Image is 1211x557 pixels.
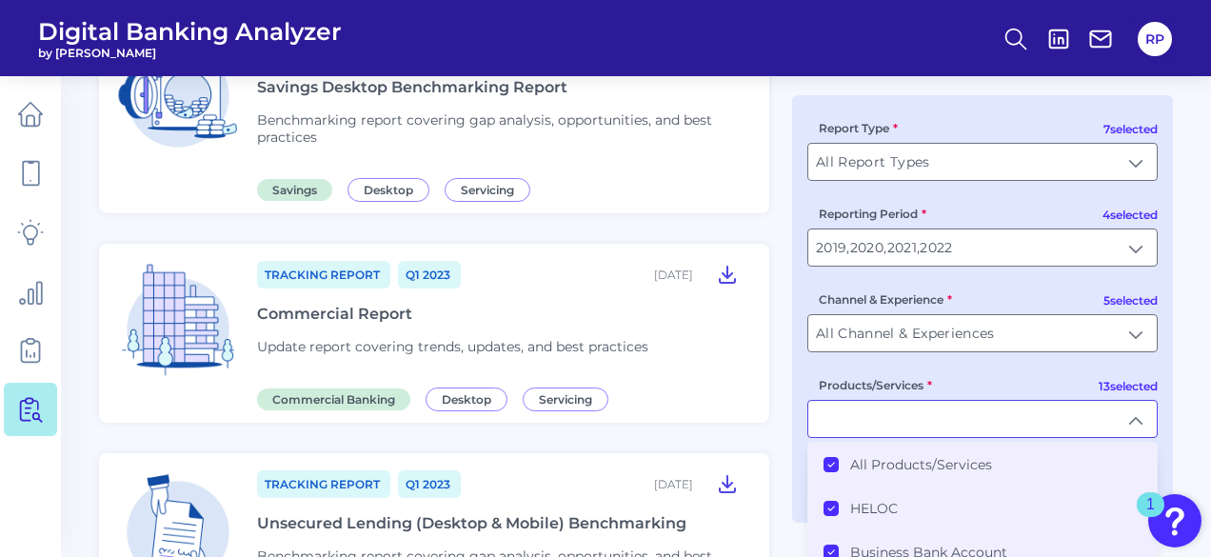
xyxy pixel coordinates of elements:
[38,46,342,60] span: by [PERSON_NAME]
[347,178,429,202] span: Desktop
[819,207,926,221] label: Reporting Period
[257,179,332,201] span: Savings
[654,268,693,282] div: [DATE]
[257,111,712,146] span: Benchmarking report covering gap analysis, opportunities, and best practices
[114,259,242,387] img: Commercial Banking
[523,388,608,411] span: Servicing
[819,378,932,392] label: Products/Services
[257,338,648,355] span: Update report covering trends, updates, and best practices
[850,456,992,473] label: All Products/Services
[347,180,437,198] a: Desktop
[257,180,340,198] a: Savings
[445,178,530,202] span: Servicing
[819,121,898,135] label: Report Type
[257,470,390,498] a: Tracking Report
[523,389,616,408] a: Servicing
[398,470,461,498] a: Q1 2023
[38,17,342,46] span: Digital Banking Analyzer
[398,261,461,288] a: Q1 2023
[257,389,418,408] a: Commercial Banking
[1138,22,1172,56] button: RP
[850,500,898,517] label: HELOC
[426,389,515,408] a: Desktop
[257,514,686,532] div: Unsecured Lending (Desktop & Mobile) Benchmarking
[445,180,538,198] a: Servicing
[114,32,242,160] img: Savings
[1148,494,1201,547] button: Open Resource Center, 1 new notification
[257,305,412,323] div: Commercial Report
[257,388,410,410] span: Commercial Banking
[257,78,567,96] div: Savings Desktop Benchmarking Report
[708,468,746,499] button: Unsecured Lending (Desktop & Mobile) Benchmarking
[426,388,507,411] span: Desktop
[257,261,390,288] a: Tracking Report
[708,259,746,289] button: Commercial Report
[654,477,693,491] div: [DATE]
[1146,505,1155,529] div: 1
[819,292,952,307] label: Channel & Experience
